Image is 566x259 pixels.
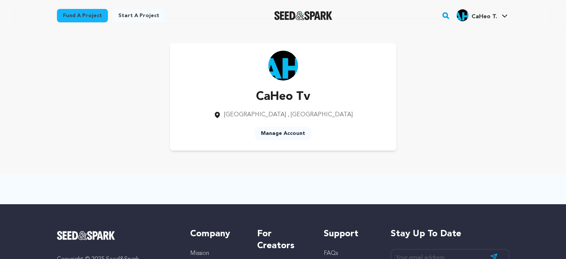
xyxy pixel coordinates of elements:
[112,9,165,22] a: Start a project
[324,250,338,256] a: FAQs
[257,228,309,252] h5: For Creators
[391,228,509,240] h5: Stay up to date
[274,11,333,20] a: Seed&Spark Homepage
[457,9,497,21] div: CaHeo T.'s Profile
[471,14,497,20] span: CaHeo T.
[455,8,509,23] span: CaHeo T.'s Profile
[457,9,469,21] img: 53ca67dcd8092744.jpg
[214,88,353,106] p: CaHeo Tv
[274,11,333,20] img: Seed&Spark Logo Dark Mode
[224,112,286,118] span: [GEOGRAPHIC_DATA]
[288,112,353,118] span: , [GEOGRAPHIC_DATA]
[324,228,375,240] h5: Support
[57,231,176,240] a: Seed&Spark Homepage
[255,127,311,140] a: Manage Account
[190,250,209,256] a: Mission
[57,231,115,240] img: Seed&Spark Logo
[455,8,509,21] a: CaHeo T.'s Profile
[57,9,108,22] a: Fund a project
[190,228,242,240] h5: Company
[268,51,298,80] img: https://seedandspark-static.s3.us-east-2.amazonaws.com/images/User/002/311/116/medium/53ca67dcd80...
